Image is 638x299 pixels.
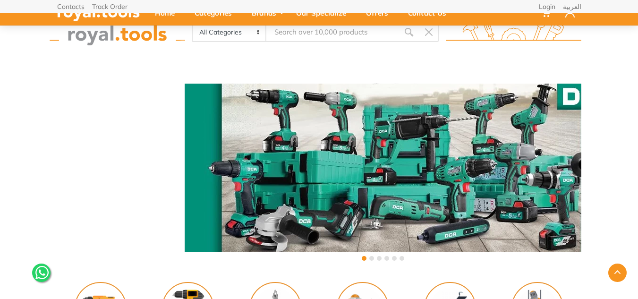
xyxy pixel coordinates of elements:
input: Site search [266,22,399,42]
a: Track Order [92,3,128,10]
a: Contacts [57,3,85,10]
a: العربية [563,3,581,10]
img: royal.tools Logo [50,19,185,45]
a: Login [539,3,555,10]
select: Category [193,23,267,41]
img: royal.tools Logo [446,19,581,45]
